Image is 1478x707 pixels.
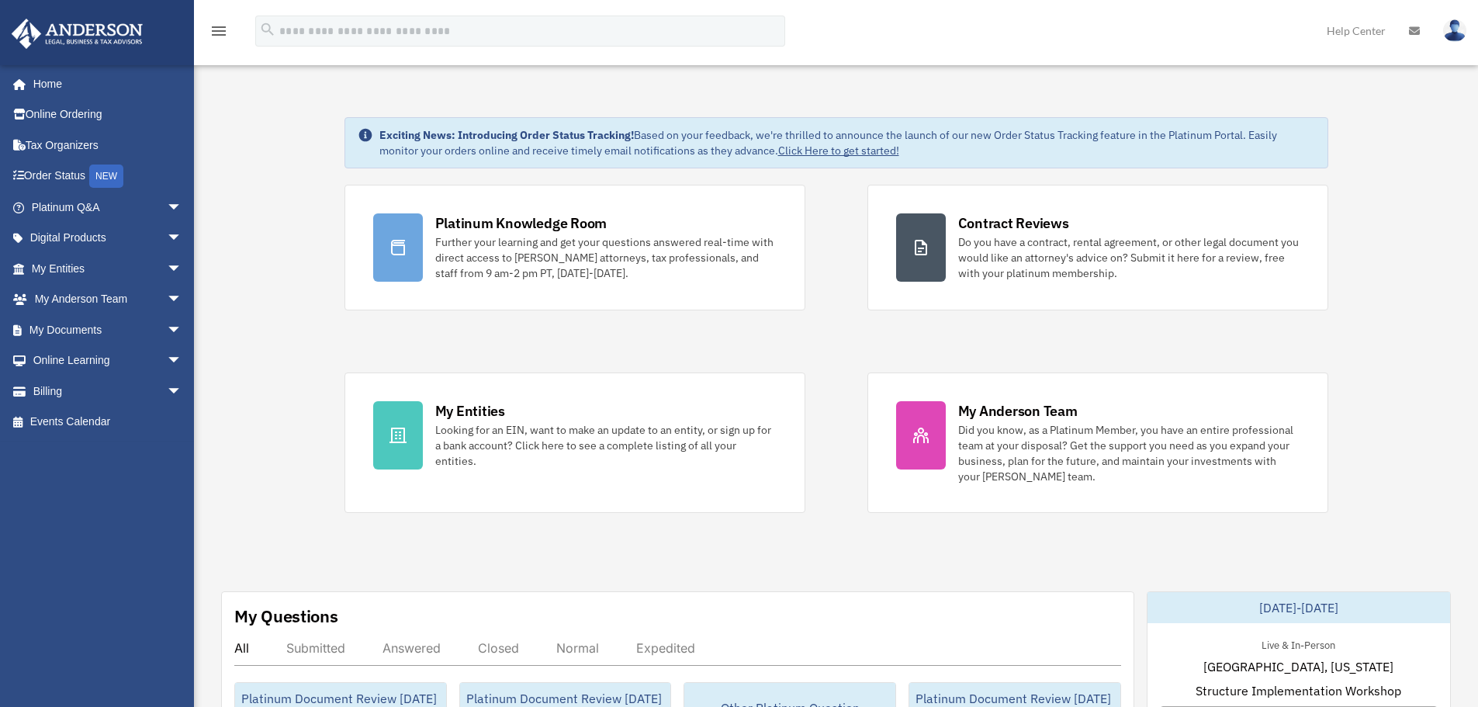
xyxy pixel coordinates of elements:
[1443,19,1466,42] img: User Pic
[89,165,123,188] div: NEW
[11,68,198,99] a: Home
[259,21,276,38] i: search
[1147,592,1450,623] div: [DATE]-[DATE]
[958,213,1069,233] div: Contract Reviews
[379,128,634,142] strong: Exciting News: Introducing Order Status Tracking!
[958,422,1300,484] div: Did you know, as a Platinum Member, you have an entire professional team at your disposal? Get th...
[234,640,249,656] div: All
[11,253,206,284] a: My Entitiesarrow_drop_down
[11,161,206,192] a: Order StatusNEW
[167,284,198,316] span: arrow_drop_down
[11,314,206,345] a: My Documentsarrow_drop_down
[867,185,1328,310] a: Contract Reviews Do you have a contract, rental agreement, or other legal document you would like...
[11,376,206,407] a: Billingarrow_drop_down
[167,345,198,377] span: arrow_drop_down
[435,401,505,421] div: My Entities
[344,373,805,513] a: My Entities Looking for an EIN, want to make an update to an entity, or sign up for a bank accoun...
[11,223,206,254] a: Digital Productsarrow_drop_down
[167,314,198,346] span: arrow_drop_down
[867,373,1328,513] a: My Anderson Team Did you know, as a Platinum Member, you have an entire professional team at your...
[209,27,228,40] a: menu
[478,640,519,656] div: Closed
[167,192,198,224] span: arrow_drop_down
[167,223,198,255] span: arrow_drop_down
[11,192,206,223] a: Platinum Q&Aarrow_drop_down
[7,19,147,49] img: Anderson Advisors Platinum Portal
[11,99,206,130] a: Online Ordering
[167,376,198,407] span: arrow_drop_down
[344,185,805,310] a: Platinum Knowledge Room Further your learning and get your questions answered real-time with dire...
[435,234,777,281] div: Further your learning and get your questions answered real-time with direct access to [PERSON_NAM...
[778,144,899,158] a: Click Here to get started!
[556,640,599,656] div: Normal
[167,253,198,285] span: arrow_drop_down
[958,401,1078,421] div: My Anderson Team
[435,422,777,469] div: Looking for an EIN, want to make an update to an entity, or sign up for a bank account? Click her...
[11,345,206,376] a: Online Learningarrow_drop_down
[234,605,338,628] div: My Questions
[379,127,1315,158] div: Based on your feedback, we're thrilled to announce the launch of our new Order Status Tracking fe...
[382,640,441,656] div: Answered
[435,213,607,233] div: Platinum Knowledge Room
[11,130,206,161] a: Tax Organizers
[209,22,228,40] i: menu
[286,640,345,656] div: Submitted
[11,284,206,315] a: My Anderson Teamarrow_drop_down
[1249,636,1348,652] div: Live & In-Person
[1196,681,1401,700] span: Structure Implementation Workshop
[11,407,206,438] a: Events Calendar
[636,640,695,656] div: Expedited
[1203,657,1393,676] span: [GEOGRAPHIC_DATA], [US_STATE]
[958,234,1300,281] div: Do you have a contract, rental agreement, or other legal document you would like an attorney's ad...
